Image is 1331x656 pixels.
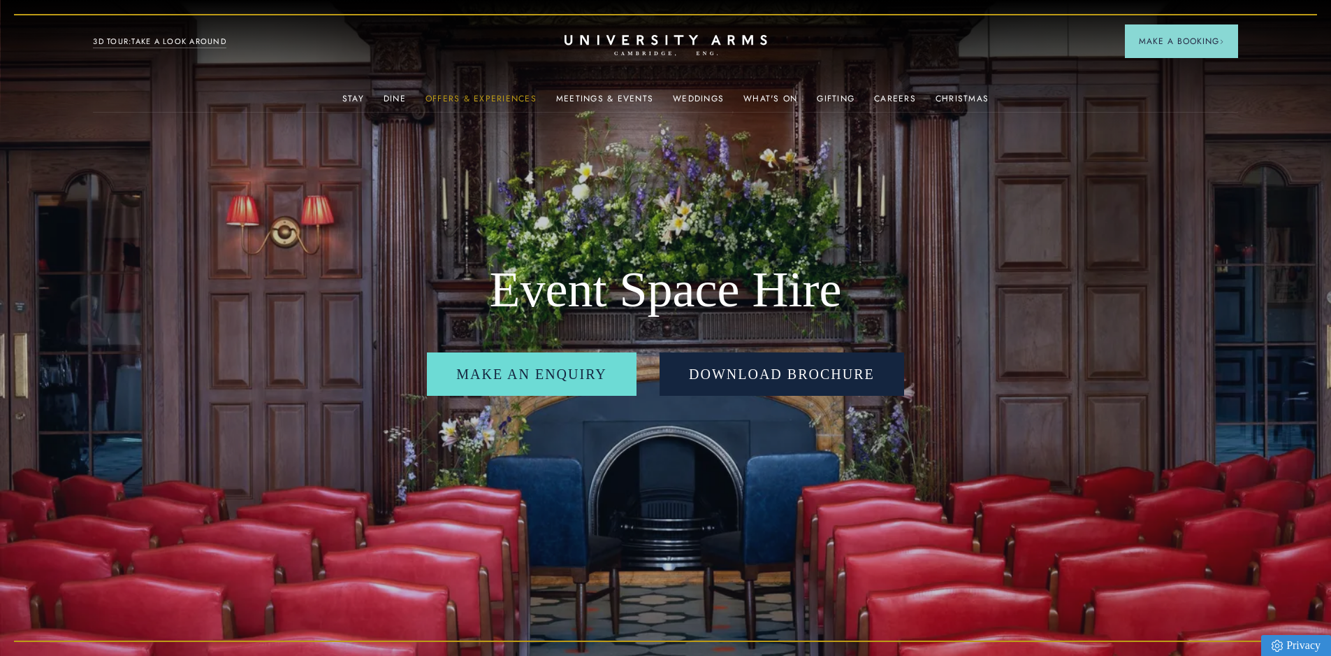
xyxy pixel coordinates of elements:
a: Gifting [817,94,854,112]
button: Make a BookingArrow icon [1125,24,1238,58]
a: Stay [342,94,364,112]
a: Meetings & Events [556,94,653,112]
h1: Event Space Hire [386,260,945,320]
a: 3D TOUR:TAKE A LOOK AROUND [93,36,226,48]
img: Arrow icon [1219,39,1224,44]
img: Privacy [1272,640,1283,652]
a: Christmas [936,94,989,112]
a: Make An Enquiry [427,352,637,396]
a: Home [565,35,767,57]
span: Make a Booking [1139,35,1224,48]
a: Download Brochure [660,352,904,396]
a: Dine [384,94,406,112]
a: Offers & Experiences [426,94,537,112]
a: Privacy [1261,635,1331,656]
a: Careers [874,94,916,112]
a: Weddings [673,94,724,112]
a: What's On [743,94,797,112]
